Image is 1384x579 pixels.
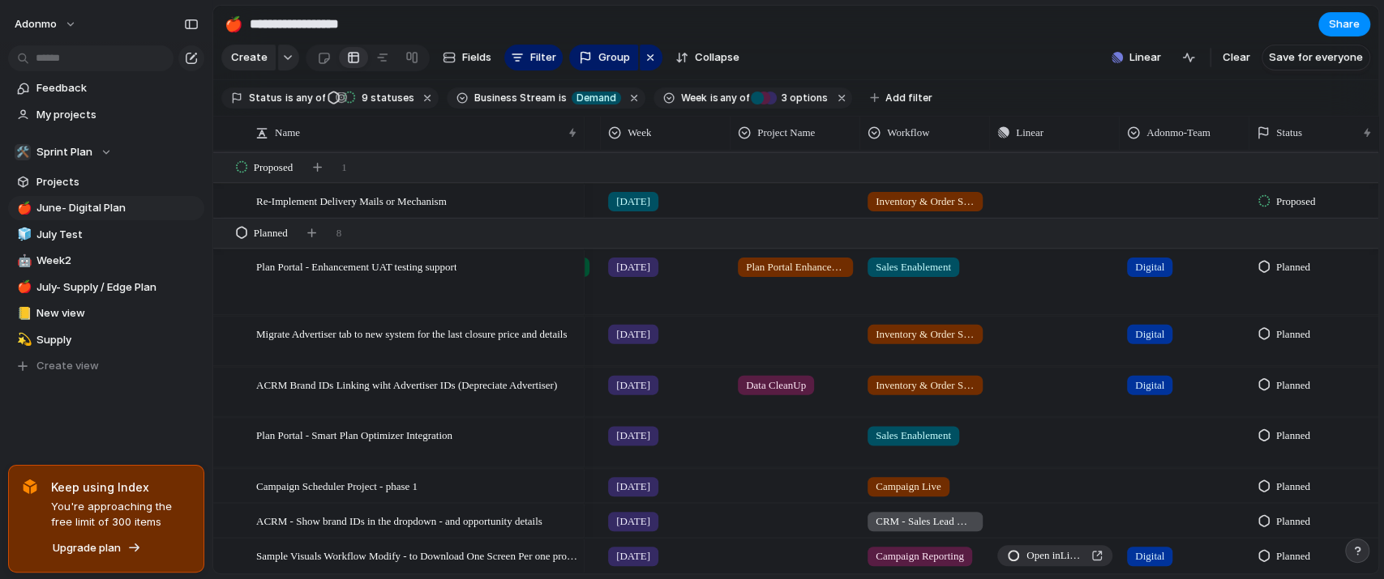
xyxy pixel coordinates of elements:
span: Planned [1276,326,1310,342]
span: Upgrade plan [53,540,121,556]
span: Week2 [36,253,199,269]
button: 💫 [15,332,31,348]
button: Adonmo [7,11,85,37]
span: [DATE] [616,194,650,210]
button: Create view [8,354,204,378]
span: Digital [1135,377,1164,393]
button: Group [569,45,638,70]
span: Status [249,91,282,105]
span: Campaign Live [876,479,941,495]
span: Week [681,91,707,105]
span: July Test [36,227,199,243]
span: 1 [341,160,347,176]
span: 3 [777,92,790,104]
span: Proposed [254,160,293,176]
button: Create [221,45,276,70]
span: 9 [357,92,371,104]
span: [DATE] [616,326,650,342]
span: Demand [576,91,616,105]
span: You're approaching the free limit of 300 items [51,499,191,530]
div: 🍎 [225,13,242,35]
span: New view [36,305,199,321]
button: Collapse [669,45,746,70]
div: 🛠️ [15,144,31,160]
span: Proposed [1276,194,1315,210]
span: Project Name [757,125,815,141]
a: 💫Supply [8,328,204,352]
span: Plan Portal Enhancement [746,259,845,275]
span: Open in Linear [1026,547,1085,564]
span: CRM - Sales Lead Management [876,513,975,530]
div: 🧊 [17,225,28,244]
span: Add filter [885,91,932,105]
span: Planned [1276,548,1310,564]
span: Supply [36,332,199,348]
button: Filter [504,45,563,70]
span: is [710,91,718,105]
span: Week [628,125,651,141]
span: ACRM Brand IDs Linking wiht Advertiser IDs (Depreciate Advertiser) [256,374,557,393]
span: Linear [1016,125,1043,141]
span: Keep using Index [51,479,191,496]
span: Create view [36,358,99,374]
a: Projects [8,170,204,194]
span: Feedback [36,80,199,96]
button: Clear [1216,45,1257,70]
span: Re-Implement Delivery Mails or Mechanism [256,191,447,210]
span: [DATE] [616,428,650,444]
span: Projects [36,174,199,190]
span: Name [275,125,300,141]
button: 🍎 [15,279,31,296]
span: Adonmo [15,16,57,32]
span: Workflow [887,125,929,141]
span: Digital [1135,326,1164,342]
span: Campaign Scheduler Project - phase 1 [256,476,418,495]
a: Feedback [8,76,204,100]
div: 🍎 [17,278,28,296]
div: 💫 [17,330,28,349]
span: [DATE] [616,479,650,495]
span: My projects [36,107,199,123]
div: 🍎 [17,199,28,218]
button: Demand [568,89,624,107]
button: 3 options [751,89,831,107]
a: 🍎July- Supply / Edge Plan [8,275,204,300]
span: Fields [462,49,491,66]
span: is [285,91,294,105]
span: Inventory & Order Submission [876,377,975,393]
a: 🤖Week2 [8,249,204,273]
span: 8 [336,225,342,241]
span: June- Digital Plan [36,200,199,216]
span: ACRM - Show brand IDs in the dropdown - and opportunity details [256,511,542,530]
span: Save for everyone [1269,49,1363,66]
span: is [559,91,567,105]
span: any of [718,91,750,105]
a: Open inLinear [997,545,1112,566]
button: 🛠️Sprint Plan [8,140,204,164]
span: Business Stream [474,91,555,105]
span: Inventory & Order Submission [876,194,975,210]
span: Data CleanUp [746,377,806,393]
a: 📒New view [8,301,204,326]
button: Fields [436,45,498,70]
button: Save for everyone [1262,45,1370,70]
span: Digital [1135,548,1164,564]
span: Filter [530,49,556,66]
a: 🧊July Test [8,223,204,247]
span: Migrate Advertiser tab to new system for the last closure price and details [256,323,567,342]
a: My projects [8,103,204,127]
a: 🍎June- Digital Plan [8,196,204,220]
span: Planned [1276,479,1310,495]
button: 📒 [15,305,31,321]
span: Planned [1276,428,1310,444]
button: 🤖 [15,253,31,269]
span: Planned [1276,377,1310,393]
span: Plan Portal - Enhancement UAT testing support [256,257,456,275]
button: isany of [282,89,328,107]
button: 🧊 [15,227,31,243]
button: Upgrade plan [48,537,146,560]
